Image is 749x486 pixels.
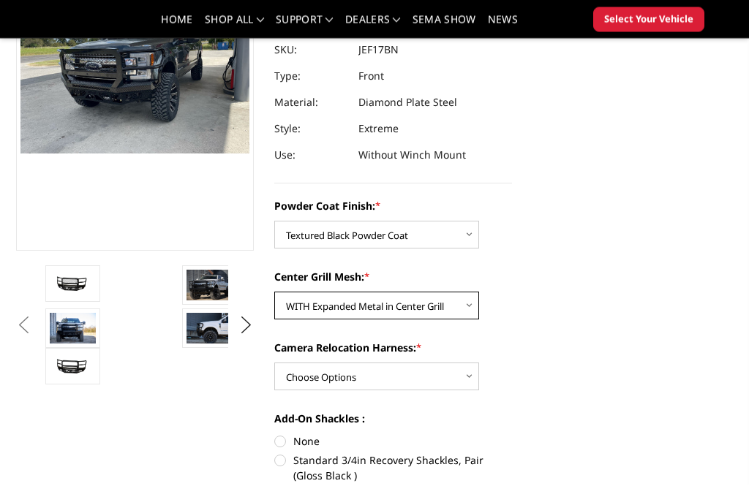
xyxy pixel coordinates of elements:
[345,15,401,36] a: Dealers
[274,434,512,449] label: None
[274,411,512,427] label: Add-On Shackles :
[276,15,334,36] a: Support
[488,15,518,36] a: News
[358,90,457,116] dd: Diamond Plate Steel
[236,315,257,337] button: Next
[358,37,399,64] dd: JEF17BN
[274,143,347,169] dt: Use:
[274,453,512,484] label: Standard 3/4in Recovery Shackles, Pair (Gloss Black )
[274,116,347,143] dt: Style:
[274,64,347,90] dt: Type:
[358,64,384,90] dd: Front
[274,341,512,356] label: Camera Relocation Harness:
[358,143,466,169] dd: Without Winch Mount
[50,273,96,295] img: 2017-2022 Ford F250-350 - FT Series - Extreme Front Bumper
[205,15,264,36] a: shop all
[274,37,347,64] dt: SKU:
[187,270,233,301] img: 2017-2022 Ford F250-350 - FT Series - Extreme Front Bumper
[413,15,476,36] a: SEMA Show
[274,270,512,285] label: Center Grill Mesh:
[274,199,512,214] label: Powder Coat Finish:
[161,15,192,36] a: Home
[604,12,693,27] span: Select Your Vehicle
[593,7,704,32] button: Select Your Vehicle
[358,116,399,143] dd: Extreme
[50,356,96,378] img: 2017-2022 Ford F250-350 - FT Series - Extreme Front Bumper
[274,90,347,116] dt: Material:
[12,315,34,337] button: Previous
[50,314,96,344] img: 2017-2022 Ford F250-350 - FT Series - Extreme Front Bumper
[187,314,233,344] img: 2017-2022 Ford F250-350 - FT Series - Extreme Front Bumper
